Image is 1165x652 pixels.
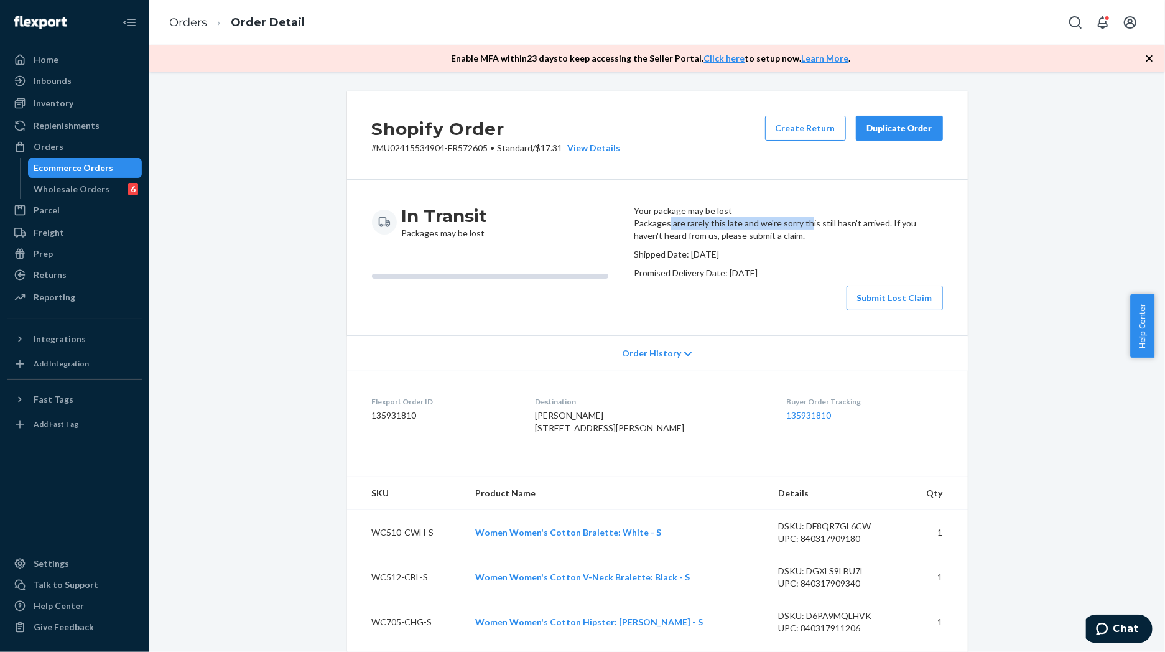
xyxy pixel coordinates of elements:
div: Ecommerce Orders [34,162,114,174]
a: Inventory [7,93,142,113]
a: Add Integration [7,354,142,374]
div: Packages may be lost [402,205,488,240]
a: 135931810 [786,410,831,421]
iframe: Opens a widget where you can chat to one of our agents [1086,615,1153,646]
a: Home [7,50,142,70]
a: Parcel [7,200,142,220]
div: 6 [128,183,138,195]
h3: In Transit [402,205,488,227]
div: Wholesale Orders [34,183,110,195]
span: • [491,142,495,153]
div: Fast Tags [34,393,73,406]
a: Freight [7,223,142,243]
header: Your package may be lost [634,205,943,217]
td: 1 [905,510,967,556]
button: Open Search Box [1063,10,1088,35]
button: Open account menu [1118,10,1143,35]
a: Inbounds [7,71,142,91]
td: WC705-CHG-S [347,600,466,645]
p: Shipped Date: [DATE] [634,248,943,261]
button: Submit Lost Claim [847,286,943,310]
p: Promised Delivery Date: [DATE] [634,267,943,279]
ol: breadcrumbs [159,4,315,41]
div: Reporting [34,291,75,304]
div: Returns [34,269,67,281]
dd: 135931810 [372,409,516,422]
button: Talk to Support [7,575,142,595]
div: Home [34,54,58,66]
div: Add Integration [34,358,89,369]
div: Settings [34,557,69,570]
a: Women Women's Cotton Hipster: [PERSON_NAME] - S [475,617,703,627]
dt: Buyer Order Tracking [786,396,943,407]
th: Details [769,477,906,510]
a: Orders [7,137,142,157]
img: Flexport logo [14,16,67,29]
button: Fast Tags [7,389,142,409]
dt: Destination [535,396,766,407]
div: Give Feedback [34,621,94,633]
a: Reporting [7,287,142,307]
div: UPC: 840317909180 [779,533,896,545]
button: View Details [563,142,621,154]
a: Returns [7,265,142,285]
th: SKU [347,477,466,510]
div: Add Fast Tag [34,419,78,429]
div: DSKU: D6PA9MQLHVK [779,610,896,622]
button: Create Return [765,116,846,141]
a: Order Detail [231,16,305,29]
a: Settings [7,554,142,574]
p: # MU02415534904-FR572605 / $17.31 [372,142,621,154]
a: Prep [7,244,142,264]
div: UPC: 840317909340 [779,577,896,590]
a: Help Center [7,596,142,616]
span: Order History [622,347,681,360]
div: DSKU: DGXLS9LBU7L [779,565,896,577]
div: UPC: 840317911206 [779,622,896,635]
th: Product Name [465,477,768,510]
td: 1 [905,600,967,645]
button: Integrations [7,329,142,349]
div: Talk to Support [34,579,98,591]
a: Click here [704,53,745,63]
a: Orders [169,16,207,29]
span: [PERSON_NAME] [STREET_ADDRESS][PERSON_NAME] [535,410,684,433]
div: Replenishments [34,119,100,132]
td: WC510-CWH-S [347,510,466,556]
p: Enable MFA within 23 days to keep accessing the Seller Portal. to setup now. . [452,52,851,65]
a: Replenishments [7,116,142,136]
p: Packages are rarely this late and we're sorry this still hasn't arrived. If you haven't heard fro... [634,217,943,242]
span: Standard [498,142,533,153]
div: DSKU: DF8QR7GL6CW [779,520,896,533]
button: Help Center [1130,294,1154,358]
div: Inventory [34,97,73,109]
td: 1 [905,555,967,600]
a: Ecommerce Orders [28,158,142,178]
button: Open notifications [1090,10,1115,35]
a: Women Women's Cotton Bralette: White - S [475,527,661,538]
div: Orders [34,141,63,153]
button: Close Navigation [117,10,142,35]
a: Women Women's Cotton V-Neck Bralette: Black - S [475,572,690,582]
div: Inbounds [34,75,72,87]
a: Learn More [802,53,849,63]
button: Give Feedback [7,617,142,637]
div: Prep [34,248,53,260]
div: Integrations [34,333,86,345]
div: Duplicate Order [866,122,932,134]
div: Parcel [34,204,60,217]
button: Duplicate Order [856,116,943,141]
h2: Shopify Order [372,116,621,142]
div: Freight [34,226,64,239]
a: Add Fast Tag [7,414,142,434]
td: WC512-CBL-S [347,555,466,600]
th: Qty [905,477,967,510]
a: Wholesale Orders6 [28,179,142,199]
div: Help Center [34,600,84,612]
dt: Flexport Order ID [372,396,516,407]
